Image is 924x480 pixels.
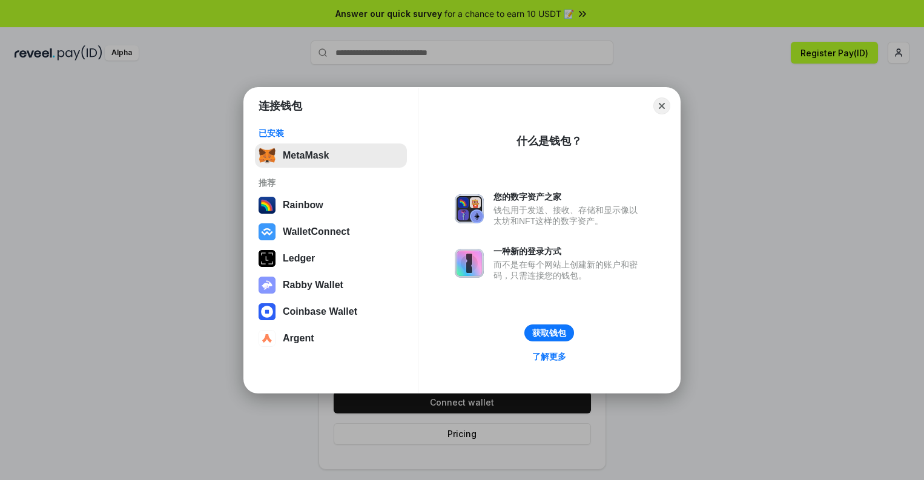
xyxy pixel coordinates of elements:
img: svg+xml,%3Csvg%20width%3D%2228%22%20height%3D%2228%22%20viewBox%3D%220%200%2028%2028%22%20fill%3D... [259,303,276,320]
button: 获取钱包 [524,324,574,341]
div: WalletConnect [283,226,350,237]
div: 您的数字资产之家 [493,191,644,202]
img: svg+xml,%3Csvg%20xmlns%3D%22http%3A%2F%2Fwww.w3.org%2F2000%2Fsvg%22%20fill%3D%22none%22%20viewBox... [455,194,484,223]
button: WalletConnect [255,220,407,244]
img: svg+xml,%3Csvg%20xmlns%3D%22http%3A%2F%2Fwww.w3.org%2F2000%2Fsvg%22%20fill%3D%22none%22%20viewBox... [455,249,484,278]
button: Close [653,97,670,114]
button: Coinbase Wallet [255,300,407,324]
button: Ledger [255,246,407,271]
div: 了解更多 [532,351,566,362]
div: 已安装 [259,128,403,139]
div: 一种新的登录方式 [493,246,644,257]
img: svg+xml,%3Csvg%20xmlns%3D%22http%3A%2F%2Fwww.w3.org%2F2000%2Fsvg%22%20fill%3D%22none%22%20viewBox... [259,277,276,294]
img: svg+xml,%3Csvg%20width%3D%2228%22%20height%3D%2228%22%20viewBox%3D%220%200%2028%2028%22%20fill%3D... [259,330,276,347]
div: Rabby Wallet [283,280,343,291]
div: Rainbow [283,200,323,211]
button: Rainbow [255,193,407,217]
div: 推荐 [259,177,403,188]
img: svg+xml,%3Csvg%20fill%3D%22none%22%20height%3D%2233%22%20viewBox%3D%220%200%2035%2033%22%20width%... [259,147,276,164]
button: Argent [255,326,407,350]
div: MetaMask [283,150,329,161]
div: 获取钱包 [532,327,566,338]
button: MetaMask [255,143,407,168]
div: 钱包用于发送、接收、存储和显示像以太坊和NFT这样的数字资产。 [493,205,644,226]
div: 什么是钱包？ [516,134,582,148]
img: svg+xml,%3Csvg%20width%3D%22120%22%20height%3D%22120%22%20viewBox%3D%220%200%20120%20120%22%20fil... [259,197,276,214]
div: Ledger [283,253,315,264]
h1: 连接钱包 [259,99,302,113]
a: 了解更多 [525,349,573,364]
img: svg+xml,%3Csvg%20xmlns%3D%22http%3A%2F%2Fwww.w3.org%2F2000%2Fsvg%22%20width%3D%2228%22%20height%3... [259,250,276,267]
div: Argent [283,333,314,344]
button: Rabby Wallet [255,273,407,297]
div: Coinbase Wallet [283,306,357,317]
img: svg+xml,%3Csvg%20width%3D%2228%22%20height%3D%2228%22%20viewBox%3D%220%200%2028%2028%22%20fill%3D... [259,223,276,240]
div: 而不是在每个网站上创建新的账户和密码，只需连接您的钱包。 [493,259,644,281]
